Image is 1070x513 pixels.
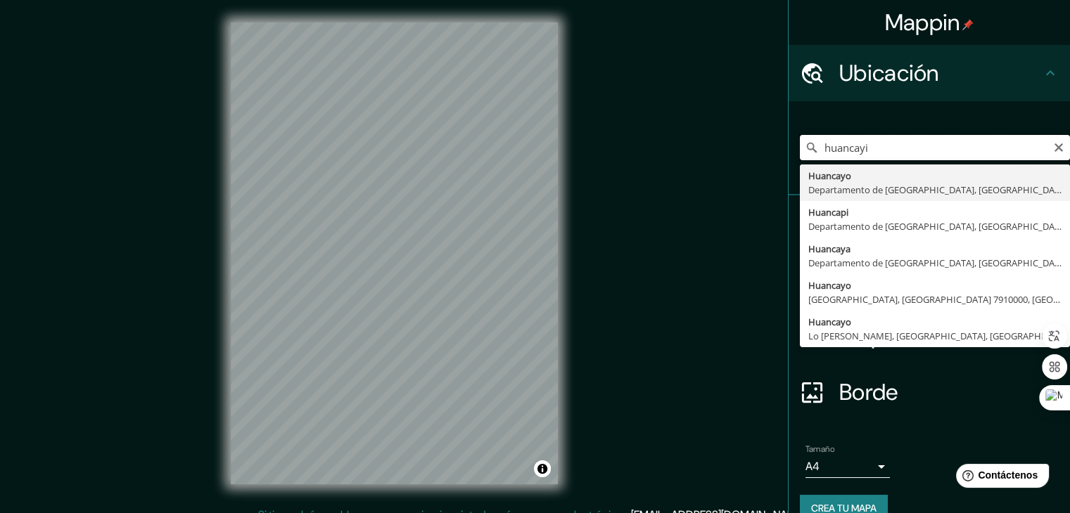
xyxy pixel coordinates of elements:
iframe: Lanzador de widgets de ayuda [945,458,1055,498]
font: Huancayo [808,169,851,182]
font: A4 [805,459,820,474]
div: Borde [789,364,1070,420]
input: Elige tu ciudad o zona [800,135,1070,160]
canvas: Mapa [231,22,558,484]
div: A4 [805,455,890,478]
font: Departamento de [GEOGRAPHIC_DATA], [GEOGRAPHIC_DATA] [808,183,1068,196]
font: Huancaya [808,242,851,255]
img: pin-icon.png [962,19,974,30]
div: Patas [789,195,1070,252]
font: Ubicación [839,58,939,88]
font: Huancayo [808,316,851,328]
div: Ubicación [789,45,1070,101]
font: Huancapi [808,206,848,219]
button: Claro [1053,140,1064,153]
font: Huancayo [808,279,851,292]
div: Disposición [789,308,1070,364]
button: Activar o desactivar atribución [534,460,551,477]
font: Departamento de [GEOGRAPHIC_DATA], [GEOGRAPHIC_DATA] [808,256,1068,269]
font: Borde [839,377,898,407]
font: Mappin [885,8,960,37]
font: Tamaño [805,443,834,455]
div: Estilo [789,252,1070,308]
font: Departamento de [GEOGRAPHIC_DATA], [GEOGRAPHIC_DATA] [808,220,1068,233]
